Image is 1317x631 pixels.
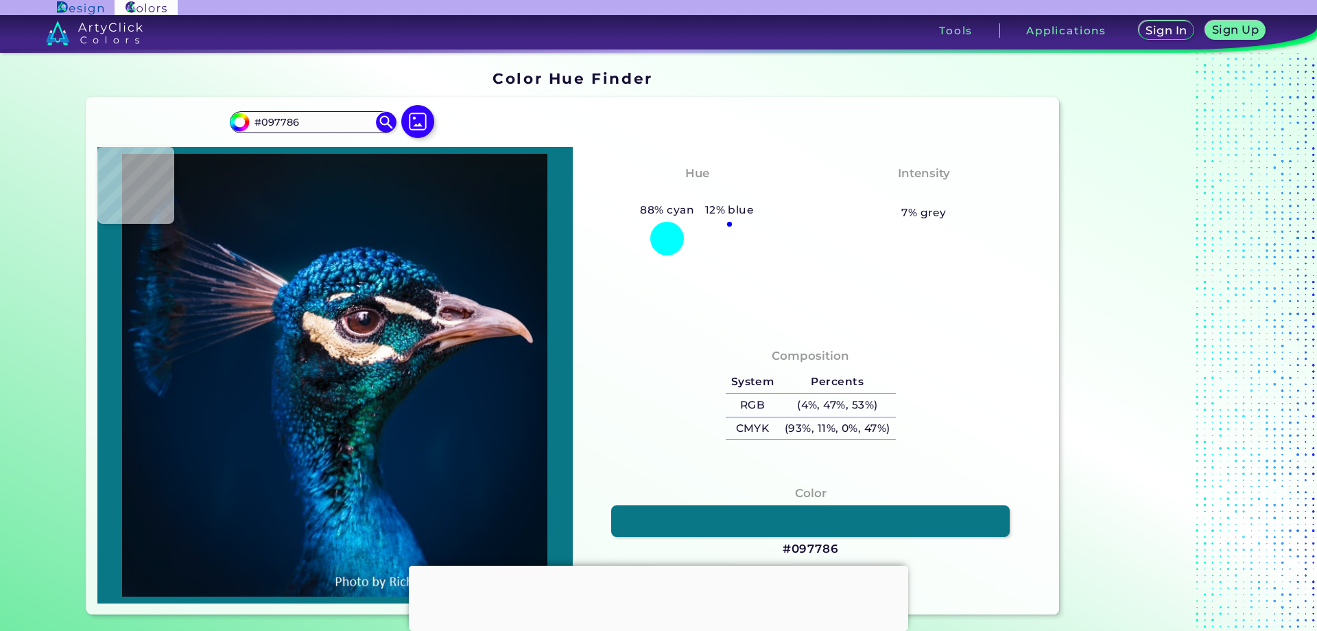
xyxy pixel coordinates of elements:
[726,417,779,440] h5: CMYK
[795,483,827,503] h4: Color
[772,346,849,366] h4: Composition
[700,201,759,219] h5: 12% blue
[894,185,954,202] h3: Vibrant
[652,185,741,202] h3: Bluish Cyan
[249,113,377,131] input: type color..
[46,21,143,45] img: logo_artyclick_colors_white.svg
[779,371,895,393] h5: Percents
[898,163,950,183] h4: Intensity
[1065,65,1236,619] iframe: Advertisement
[401,105,434,138] img: icon picture
[783,541,839,558] h3: #097786
[939,25,973,36] h3: Tools
[57,1,103,14] img: ArtyClick Design logo
[1209,22,1263,39] a: Sign Up
[726,394,779,417] h5: RGB
[409,566,908,628] iframe: Advertisement
[1026,25,1106,36] h3: Applications
[779,394,895,417] h5: (4%, 47%, 53%)
[376,112,396,133] img: icon search
[493,68,652,89] h1: Color Hue Finder
[1214,25,1257,35] h5: Sign Up
[685,163,709,183] h4: Hue
[1148,25,1185,36] h5: Sign In
[726,371,779,393] h5: System
[1141,22,1191,39] a: Sign In
[901,204,946,222] h5: 7% grey
[779,417,895,440] h5: (93%, 11%, 0%, 47%)
[104,154,566,597] img: img_pavlin.jpg
[635,201,700,219] h5: 88% cyan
